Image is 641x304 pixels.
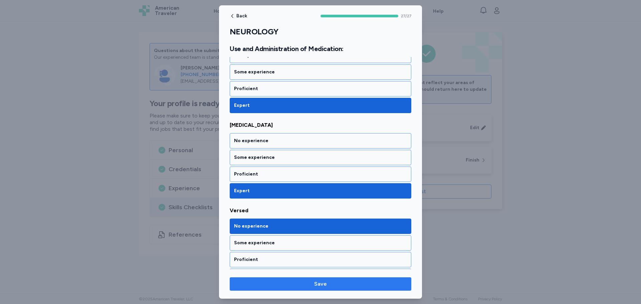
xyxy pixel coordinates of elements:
div: No experience [234,137,407,144]
span: [MEDICAL_DATA] [230,121,411,129]
span: 27 / 27 [401,13,411,19]
div: Some experience [234,154,407,161]
span: Back [236,14,247,18]
span: Save [314,280,327,288]
h2: Use and Administration of Medication: [230,45,411,53]
div: No experience [234,223,407,230]
button: Save [230,277,411,291]
div: Some experience [234,69,407,75]
span: Versed [230,207,411,215]
h1: NEUROLOGY [230,27,411,37]
div: Expert [234,102,407,109]
button: Back [230,13,247,19]
div: Expert [234,188,407,194]
div: Proficient [234,171,407,178]
div: Some experience [234,240,407,246]
div: Proficient [234,256,407,263]
div: Proficient [234,85,407,92]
